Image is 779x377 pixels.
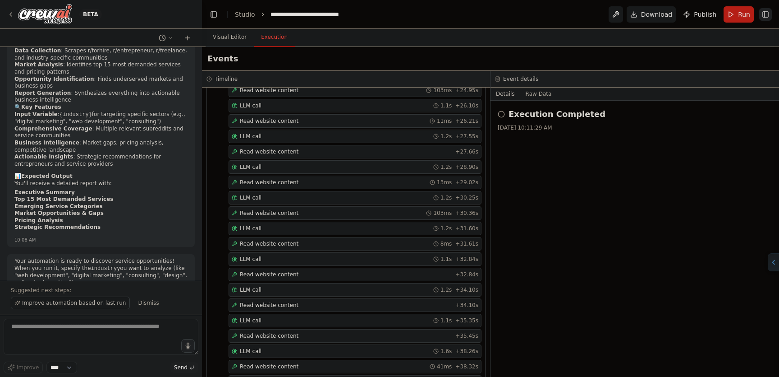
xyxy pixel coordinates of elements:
strong: Expected Output [21,173,73,179]
span: Read website content [240,179,298,186]
span: Read website content [240,117,298,125]
span: 1.1s [440,317,452,324]
li: : Scrapes r/forhire, r/entrepreneur, r/freelance, and industry-specific communities [14,47,188,61]
span: + 34.10s [455,286,478,293]
button: Click to speak your automation idea [181,339,195,353]
span: LLM call [240,194,261,201]
span: Run [738,10,750,19]
h3: Timeline [215,75,238,83]
button: Execution [254,28,295,47]
strong: Input Variable [14,111,58,117]
span: LLM call [240,348,261,355]
code: {industry} [60,112,92,118]
span: + 24.95s [455,87,478,94]
span: Read website content [240,148,298,155]
div: BETA [79,9,102,20]
strong: Data Collection [14,47,61,54]
span: 1.2s [440,194,452,201]
span: 1.1s [440,256,452,263]
li: : Finds underserved markets and business gaps [14,76,188,90]
span: 1.1s [440,102,452,109]
span: + 27.55s [455,133,478,140]
span: 1.6s [440,348,452,355]
span: 13ms [437,179,452,186]
span: + 26.10s [455,102,478,109]
span: 1.2s [440,163,452,171]
span: LLM call [240,225,261,232]
li: : Synthesizes everything into actionable business intelligence [14,90,188,104]
button: Raw Data [520,88,557,100]
h2: 🔍 [14,104,188,111]
span: 41ms [437,363,452,370]
span: + 31.60s [455,225,478,232]
span: + 29.02s [455,179,478,186]
li: : Identifies top 15 most demanded services and pricing patterns [14,61,188,75]
span: LLM call [240,317,261,324]
button: Send [170,362,198,373]
a: Studio [235,11,255,18]
h3: Event details [503,75,538,83]
span: 1.2s [440,133,452,140]
strong: Report Generation [14,90,71,96]
strong: Opportunity Identification [14,76,94,82]
span: + 38.26s [455,348,478,355]
h2: 📊 [14,173,188,180]
span: 103ms [433,209,452,217]
span: Dismiss [138,299,159,307]
span: + 34.10s [455,302,478,309]
span: + 35.45s [455,332,478,340]
li: : Market gaps, pricing analysis, competitive landscape [14,140,188,154]
p: Your automation is ready to discover service opportunities! When you run it, specify the you want... [14,258,188,286]
div: 10:08 AM [14,237,188,243]
strong: Top 15 Most Demanded Services [14,196,114,202]
span: + 35.35s [455,317,478,324]
strong: Market Opportunities & Gaps [14,210,104,216]
h2: Events [207,52,238,65]
h2: Execution Completed [509,108,605,121]
span: 1.2s [440,225,452,232]
span: Send [174,364,188,371]
span: + 30.36s [455,209,478,217]
span: + 32.84s [455,256,478,263]
strong: Strategic Recommendations [14,224,101,230]
span: + 27.66s [455,148,478,155]
span: 1.2s [440,286,452,293]
button: Publish [679,6,720,23]
span: 8ms [440,240,452,247]
button: Start a new chat [180,33,195,43]
span: LLM call [240,286,261,293]
span: LLM call [240,256,261,263]
span: + 38.32s [455,363,478,370]
button: Dismiss [133,297,163,309]
span: Read website content [240,302,298,309]
strong: Market Analysis [14,61,63,68]
span: Improve [17,364,39,371]
span: + 26.21s [455,117,478,125]
span: 103ms [433,87,452,94]
strong: Emerging Service Categories [14,203,103,209]
span: + 32.84s [455,271,478,278]
strong: Pricing Analysis [14,217,63,223]
span: LLM call [240,163,261,171]
span: Read website content [240,332,298,340]
span: Read website content [240,271,298,278]
span: Download [641,10,673,19]
span: Improve automation based on last run [22,299,126,307]
span: Read website content [240,240,298,247]
code: industry [91,265,117,272]
span: + 28.90s [455,163,478,171]
button: Run [724,6,754,23]
strong: Actionable Insights [14,154,73,160]
strong: Comprehensive Coverage [14,126,92,132]
button: Details [490,88,520,100]
li: : Multiple relevant subreddits and service communities [14,126,188,140]
span: LLM call [240,133,261,140]
strong: Key Features [21,104,61,110]
button: Improve [4,362,43,373]
nav: breadcrumb [235,10,367,19]
span: Read website content [240,363,298,370]
span: 11ms [437,117,452,125]
li: : Strategic recommendations for entrepreneurs and service providers [14,154,188,168]
button: Show right sidebar [759,8,772,21]
li: : for targeting specific sectors (e.g., "digital marketing", "web development", "consulting") [14,111,188,126]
